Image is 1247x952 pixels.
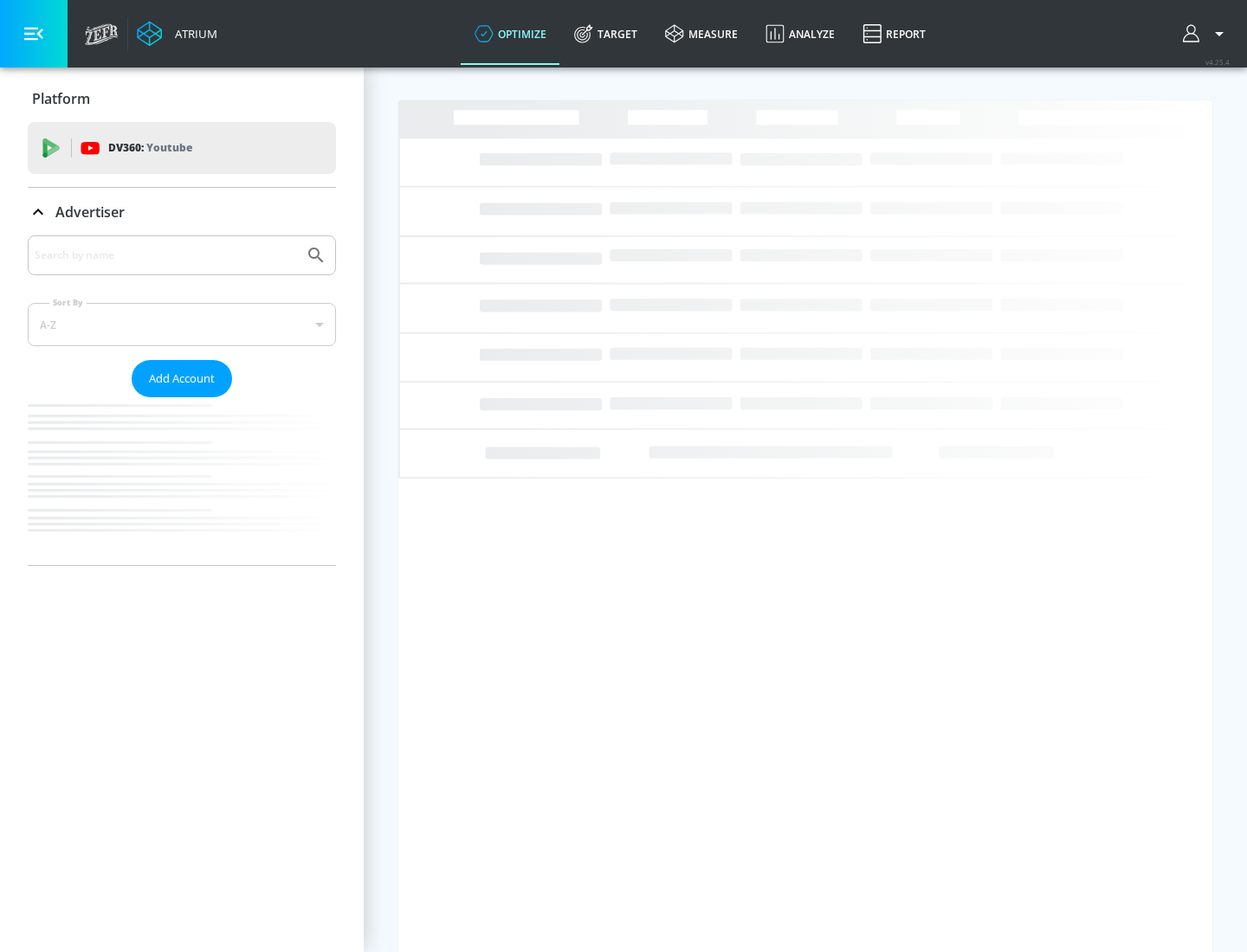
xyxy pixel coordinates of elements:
div: Advertiser [28,235,336,565]
label: Sort By [49,297,87,308]
span: v 4.25.4 [1205,57,1230,67]
a: Target [560,3,651,65]
p: Advertiser [55,203,125,222]
nav: list of Advertiser [28,397,336,565]
div: Platform [28,74,336,123]
a: measure [651,3,752,65]
a: Analyze [752,3,849,65]
p: Youtube [146,138,192,157]
div: Atrium [168,26,217,42]
a: Report [849,3,940,65]
button: Add Account [132,360,232,397]
a: Atrium [137,21,217,47]
span: Add Account [149,369,215,389]
div: Advertiser [28,188,336,236]
a: optimize [461,3,560,65]
p: DV360: [108,138,192,158]
input: Search by name [35,244,297,267]
p: Platform [32,89,90,108]
div: A-Z [28,303,336,346]
div: DV360: Youtube [28,122,336,174]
